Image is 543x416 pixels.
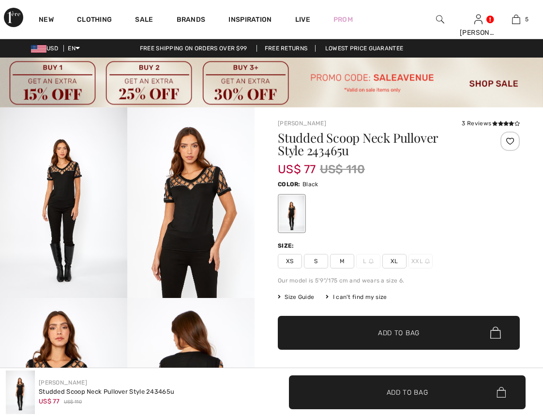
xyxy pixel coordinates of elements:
[278,276,520,285] div: Our model is 5'9"/175 cm and wears a size 6.
[408,254,433,268] span: XXL
[295,15,310,25] a: Live
[4,8,23,27] img: 1ère Avenue
[135,15,153,26] a: Sale
[474,15,483,24] a: Sign In
[460,28,497,38] div: [PERSON_NAME]
[132,45,255,52] a: Free shipping on orders over $99
[320,161,365,178] span: US$ 110
[278,153,316,176] span: US$ 77
[436,14,444,25] img: search the website
[39,387,174,397] div: Studded Scoop Neck Pullover Style 243465u
[512,14,520,25] img: My Bag
[490,327,501,339] img: Bag.svg
[356,254,380,268] span: L
[278,132,480,157] h1: Studded Scoop Neck Pullover Style 243465u
[525,15,528,24] span: 5
[369,259,374,264] img: ring-m.svg
[77,15,112,26] a: Clothing
[382,254,407,268] span: XL
[39,379,87,386] a: [PERSON_NAME]
[68,45,80,52] span: EN
[127,107,255,298] img: Studded Scoop Neck Pullover Style 243465u. 2
[278,316,520,350] button: Add to Bag
[278,120,326,127] a: [PERSON_NAME]
[6,371,35,414] img: Studded Scoop Neck Pullover Style 243465u
[228,15,271,26] span: Inspiration
[177,15,206,26] a: Brands
[326,293,387,301] div: I can't find my size
[279,195,304,232] div: Black
[278,181,301,188] span: Color:
[333,15,353,25] a: Prom
[302,181,318,188] span: Black
[39,15,54,26] a: New
[304,254,328,268] span: S
[278,254,302,268] span: XS
[378,327,420,338] span: Add to Bag
[474,14,483,25] img: My Info
[39,398,60,405] span: US$ 77
[462,119,520,128] div: 3 Reviews
[31,45,46,53] img: US Dollar
[64,399,82,406] span: US$ 110
[256,45,316,52] a: Free Returns
[387,387,428,397] span: Add to Bag
[330,254,354,268] span: M
[317,45,411,52] a: Lowest Price Guarantee
[278,241,296,250] div: Size:
[31,45,62,52] span: USD
[497,387,506,398] img: Bag.svg
[278,293,314,301] span: Size Guide
[425,259,430,264] img: ring-m.svg
[289,375,526,409] button: Add to Bag
[498,14,535,25] a: 5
